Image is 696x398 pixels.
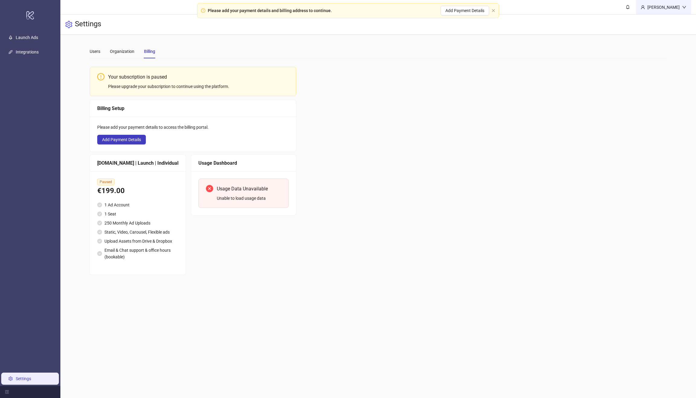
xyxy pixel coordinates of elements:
[217,195,281,202] div: Unable to load usage data
[198,159,289,167] div: Usage Dashboard
[102,137,141,142] span: Add Payment Details
[97,159,178,167] div: [DOMAIN_NAME] | Launch | Individual
[626,5,630,9] span: bell
[65,21,72,28] span: setting
[97,229,178,235] li: Static, Video, Carousel, Flexible ads
[217,185,281,193] div: Usage Data Unavailable
[110,48,134,55] div: Organization
[97,221,102,225] span: check-circle
[97,73,104,80] span: exclamation-circle
[97,105,289,112] div: Billing Setup
[201,8,205,13] span: exclamation-circle
[97,251,102,256] span: check-circle
[97,202,178,208] li: 1 Ad Account
[97,179,114,185] span: Paused
[97,230,102,235] span: check-circle
[97,124,289,131] div: Please add your payment details to access the billing portal.
[445,8,484,13] span: Add Payment Details
[16,376,31,381] a: Settings
[441,6,489,15] button: Add Payment Details
[75,19,101,30] h3: Settings
[641,5,645,9] span: user
[645,4,682,11] div: [PERSON_NAME]
[97,247,178,260] li: Email & Chat support & office hours (bookable)
[97,220,178,226] li: 250 Monthly Ad Uploads
[97,212,102,216] span: check-circle
[206,185,213,192] span: close-circle
[144,48,155,55] div: Billing
[682,5,686,9] span: down
[97,135,146,144] button: Add Payment Details
[492,9,495,12] span: close
[97,239,102,244] span: check-circle
[90,48,100,55] div: Users
[97,238,178,244] li: Upload Assets from Drive & Dropbox
[16,35,38,40] a: Launch Ads
[492,9,495,13] button: close
[16,50,39,54] a: Integrations
[97,185,178,197] div: €199.00
[97,211,178,217] li: 1 Seat
[108,83,289,90] div: Please upgrade your subscription to continue using the platform.
[5,390,9,394] span: menu-fold
[108,73,289,81] div: Your subscription is paused
[97,202,102,207] span: check-circle
[208,7,332,14] div: Please add your payment details and billing address to continue.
